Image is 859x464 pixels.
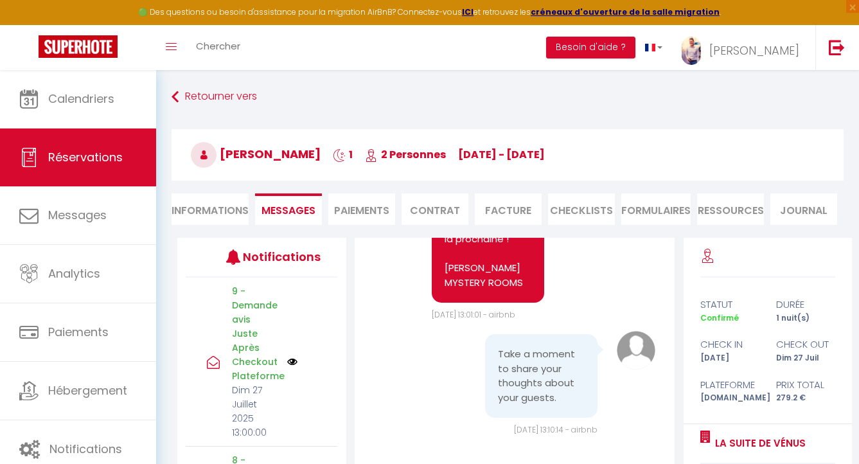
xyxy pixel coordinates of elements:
span: Hébergement [48,382,127,398]
li: Paiements [328,193,395,225]
img: avatar.png [617,331,655,370]
div: [DATE] [692,352,768,364]
span: Analytics [48,265,100,281]
li: Informations [172,193,249,225]
li: FORMULAIRES [621,193,691,225]
a: La Suite de Vénus [711,436,806,451]
span: 1 [333,147,353,162]
span: 2 Personnes [365,147,446,162]
span: Messages [48,207,107,223]
h3: Notifications [243,242,306,271]
img: Super Booking [39,35,118,58]
a: créneaux d'ouverture de la salle migration [531,6,720,17]
div: 279.2 € [768,392,844,404]
span: Notifications [49,441,122,457]
div: durée [768,297,844,312]
span: [DATE] 13:01:01 - airbnb [432,309,515,320]
li: CHECKLISTS [548,193,615,225]
p: Dim 27 Juillet 2025 13:00:00 [232,383,278,440]
span: [PERSON_NAME] [191,146,321,162]
li: Contrat [402,193,468,225]
a: Retourner vers [172,85,844,109]
span: Messages [261,203,315,218]
li: Journal [770,193,837,225]
span: [DATE] 13:10:14 - airbnb [514,424,598,435]
a: ICI [462,6,474,17]
p: 9 - Demande avis Juste Après Checkout Plateforme [232,284,278,383]
div: [DOMAIN_NAME] [692,392,768,404]
pre: Take a moment to share your thoughts about your guests. [498,347,585,405]
span: Confirmé [700,312,739,323]
div: 1 nuit(s) [768,312,844,325]
img: ... [682,37,701,66]
div: check in [692,337,768,352]
span: [DATE] - [DATE] [458,147,545,162]
button: Ouvrir le widget de chat LiveChat [10,5,49,44]
a: Chercher [186,25,250,70]
div: Prix total [768,377,844,393]
a: ... [PERSON_NAME] [672,25,815,70]
img: NO IMAGE [287,357,297,367]
span: Calendriers [48,91,114,107]
span: Chercher [196,39,240,53]
div: statut [692,297,768,312]
div: Plateforme [692,377,768,393]
li: Facture [475,193,542,225]
div: check out [768,337,844,352]
span: Réservations [48,149,123,165]
span: [PERSON_NAME] [709,42,799,58]
li: Ressources [697,193,764,225]
div: Dim 27 Juil [768,352,844,364]
img: logout [829,39,845,55]
span: Paiements [48,324,109,340]
button: Besoin d'aide ? [546,37,635,58]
